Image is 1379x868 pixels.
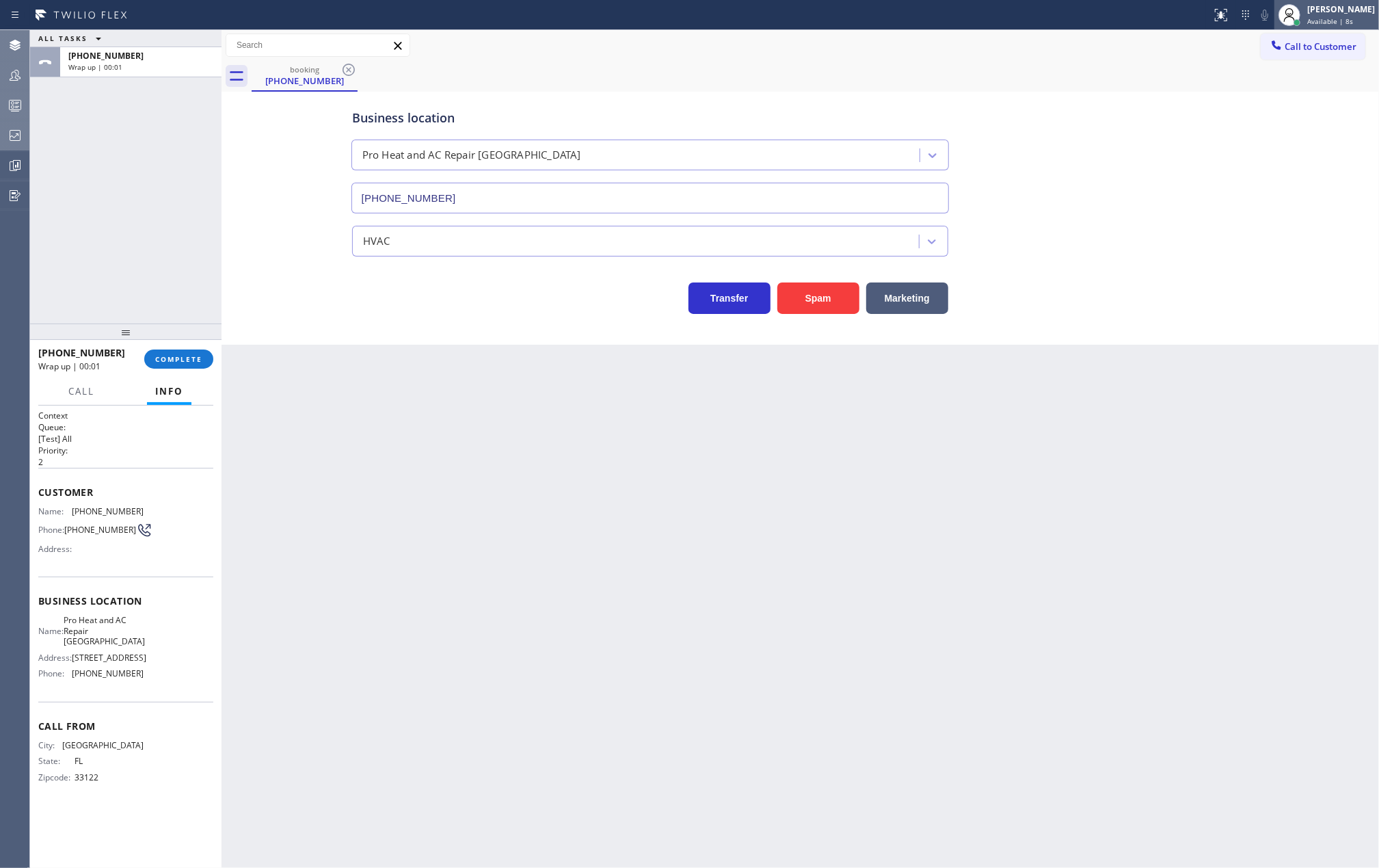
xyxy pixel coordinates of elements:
span: [GEOGRAPHIC_DATA] [62,740,144,750]
button: Info [147,378,191,405]
span: [STREET_ADDRESS] [72,653,146,663]
span: [PHONE_NUMBER] [72,506,144,516]
div: Business location [352,109,948,127]
div: [PERSON_NAME] [1307,3,1375,15]
span: 33122 [75,772,143,782]
span: Wrap up | 00:01 [38,360,101,372]
div: booking [253,64,356,75]
input: Phone Number [351,183,949,213]
span: Customer [38,486,213,499]
span: City: [38,740,62,750]
span: State: [38,756,75,766]
button: COMPLETE [144,350,213,369]
button: Mute [1255,5,1274,25]
span: Address: [38,544,75,554]
span: Name: [38,506,72,516]
span: ALL TASKS [38,34,88,43]
span: [PHONE_NUMBER] [64,525,136,535]
span: Zipcode: [38,772,75,782]
span: Name: [38,626,64,636]
span: Info [155,385,183,397]
span: [PHONE_NUMBER] [72,668,144,679]
span: Call From [38,720,213,733]
button: Transfer [688,282,771,314]
span: [PHONE_NUMBER] [38,346,125,359]
span: Phone: [38,668,72,679]
span: Wrap up | 00:01 [68,62,122,72]
button: ALL TASKS [30,30,115,47]
h2: Priority: [38,445,213,456]
h2: Queue: [38,421,213,433]
div: (305) 602-6139 [253,61,356,90]
span: Available | 8s [1307,16,1353,26]
button: Call to Customer [1261,34,1365,60]
span: Call [68,385,94,397]
span: COMPLETE [155,354,202,364]
span: Business location [38,594,213,607]
p: 2 [38,456,213,468]
div: HVAC [363,233,390,249]
span: [PHONE_NUMBER] [68,50,144,62]
h1: Context [38,410,213,421]
input: Search [226,34,410,56]
span: Pro Heat and AC Repair [GEOGRAPHIC_DATA] [64,615,145,646]
span: Call to Customer [1285,40,1356,53]
span: Phone: [38,525,64,535]
button: Call [60,378,103,405]
button: Marketing [866,282,948,314]
div: [PHONE_NUMBER] [253,75,356,87]
span: Address: [38,653,72,663]
span: FL [75,756,143,766]
div: Pro Heat and AC Repair [GEOGRAPHIC_DATA] [362,148,581,163]
button: Spam [777,282,859,314]
p: [Test] All [38,433,213,445]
